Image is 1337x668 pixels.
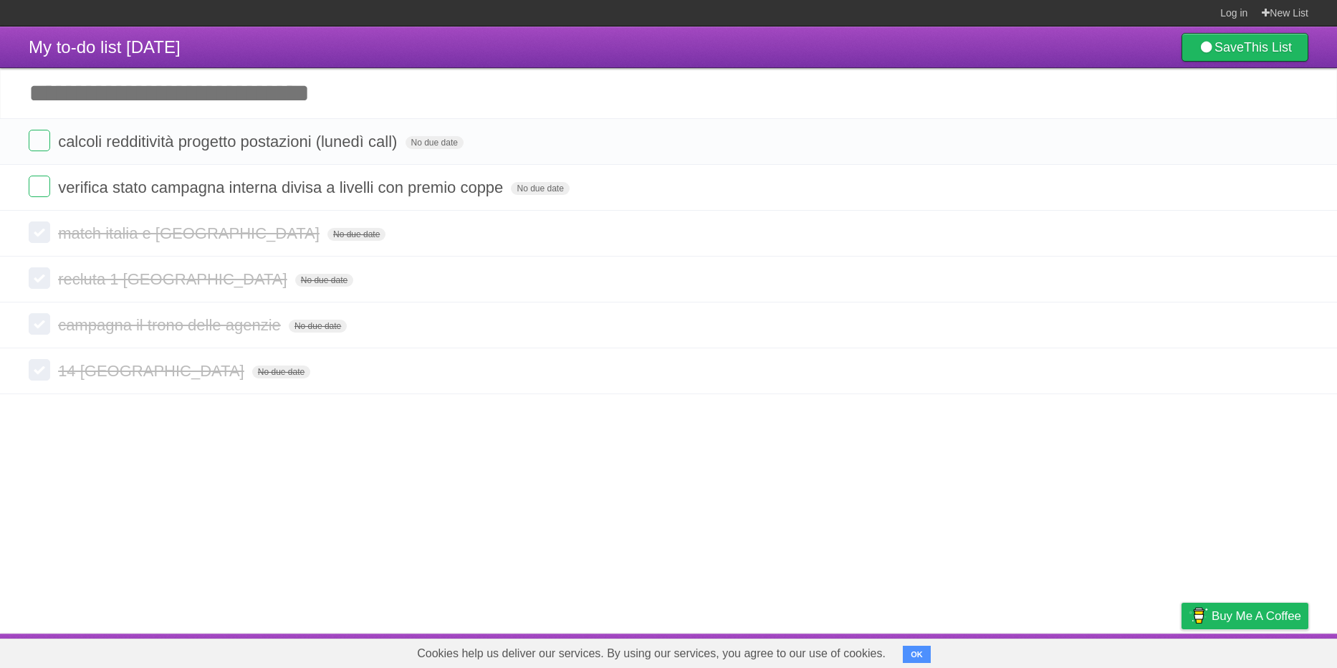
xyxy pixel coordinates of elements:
label: Done [29,313,50,335]
label: Done [29,359,50,381]
label: Done [29,267,50,289]
a: Buy me a coffee [1182,603,1308,629]
span: campagna il trono delle agenzie [58,316,284,334]
button: OK [903,646,931,663]
span: No due date [327,228,385,241]
span: No due date [511,182,569,195]
span: recluta 1 [GEOGRAPHIC_DATA] [58,270,291,288]
span: Buy me a coffee [1212,603,1301,629]
span: No due date [252,366,310,378]
span: Cookies help us deliver our services. By using our services, you agree to our use of cookies. [403,639,900,668]
a: SaveThis List [1182,33,1308,62]
span: No due date [295,274,353,287]
span: No due date [406,136,464,149]
span: My to-do list [DATE] [29,37,181,57]
label: Done [29,221,50,243]
span: match italia e [GEOGRAPHIC_DATA] [58,224,323,242]
b: This List [1244,40,1292,54]
span: calcoli redditività progetto postazioni (lunedì call) [58,133,401,151]
a: About [991,637,1021,664]
img: Buy me a coffee [1189,603,1208,628]
span: 14 [GEOGRAPHIC_DATA] [58,362,248,380]
label: Done [29,176,50,197]
label: Done [29,130,50,151]
span: verifica stato campagna interna divisa a livelli con premio coppe [58,178,507,196]
a: Suggest a feature [1218,637,1308,664]
span: No due date [289,320,347,333]
a: Terms [1114,637,1146,664]
a: Privacy [1163,637,1200,664]
a: Developers [1038,637,1096,664]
